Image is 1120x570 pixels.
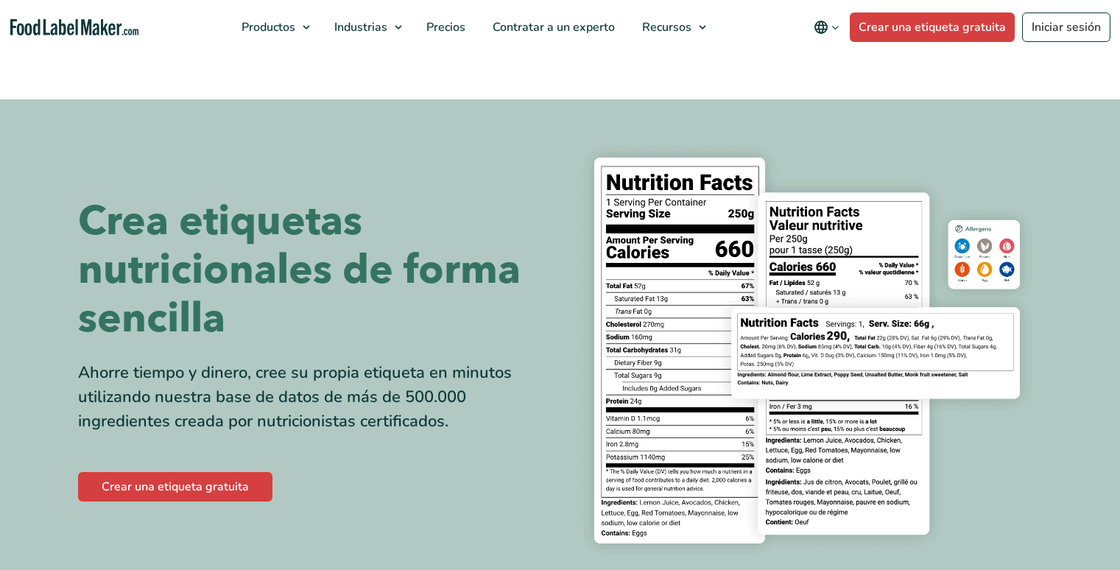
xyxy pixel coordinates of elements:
button: Change language [803,13,850,42]
span: Productos [237,19,297,35]
a: Iniciar sesión [1022,13,1110,42]
a: Food Label Maker homepage [10,19,139,36]
span: Industrias [330,19,389,35]
span: Precios [422,19,467,35]
a: Crear una etiqueta gratuita [850,13,1015,42]
a: Crear una etiqueta gratuita [78,472,272,502]
div: Ahorre tiempo y dinero, cree su propia etiqueta en minutos utilizando nuestra base de datos de má... [78,361,549,434]
span: Contratar a un experto [488,19,616,35]
h1: Crea etiquetas nutricionales de forma sencilla [78,197,549,343]
span: Recursos [638,19,693,35]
